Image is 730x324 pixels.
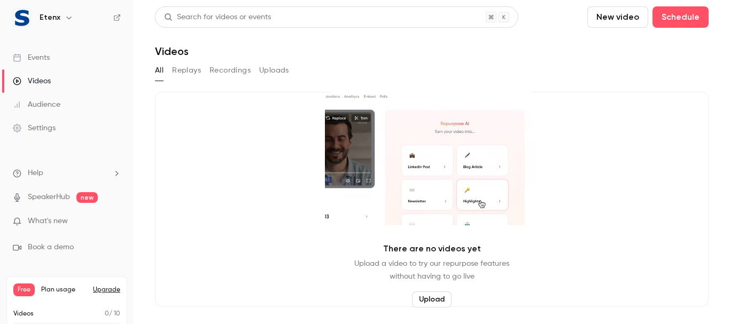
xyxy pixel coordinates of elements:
[28,216,68,227] span: What's new
[587,6,648,28] button: New video
[105,311,109,317] span: 0
[76,192,98,203] span: new
[40,12,60,23] h6: Etenx
[155,6,709,318] section: Videos
[13,283,35,296] span: Free
[13,76,51,86] div: Videos
[164,12,271,23] div: Search for videos or events
[354,257,509,283] p: Upload a video to try our repurpose features without having to go live
[13,52,50,63] div: Events
[209,62,251,79] button: Recordings
[41,286,87,294] span: Plan usage
[13,168,121,179] li: help-dropdown-opener
[155,62,164,79] button: All
[259,62,289,79] button: Uploads
[412,291,452,307] button: Upload
[28,242,74,253] span: Book a demo
[28,168,43,179] span: Help
[653,6,709,28] button: Schedule
[28,192,70,203] a: SpeakerHub
[155,45,189,58] h1: Videos
[13,99,60,110] div: Audience
[105,309,120,319] p: / 10
[13,309,34,319] p: Videos
[93,286,120,294] button: Upgrade
[108,217,121,226] iframe: Noticeable Trigger
[172,62,201,79] button: Replays
[13,9,30,26] img: Etenx
[13,123,56,133] div: Settings
[383,242,481,255] p: There are no videos yet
